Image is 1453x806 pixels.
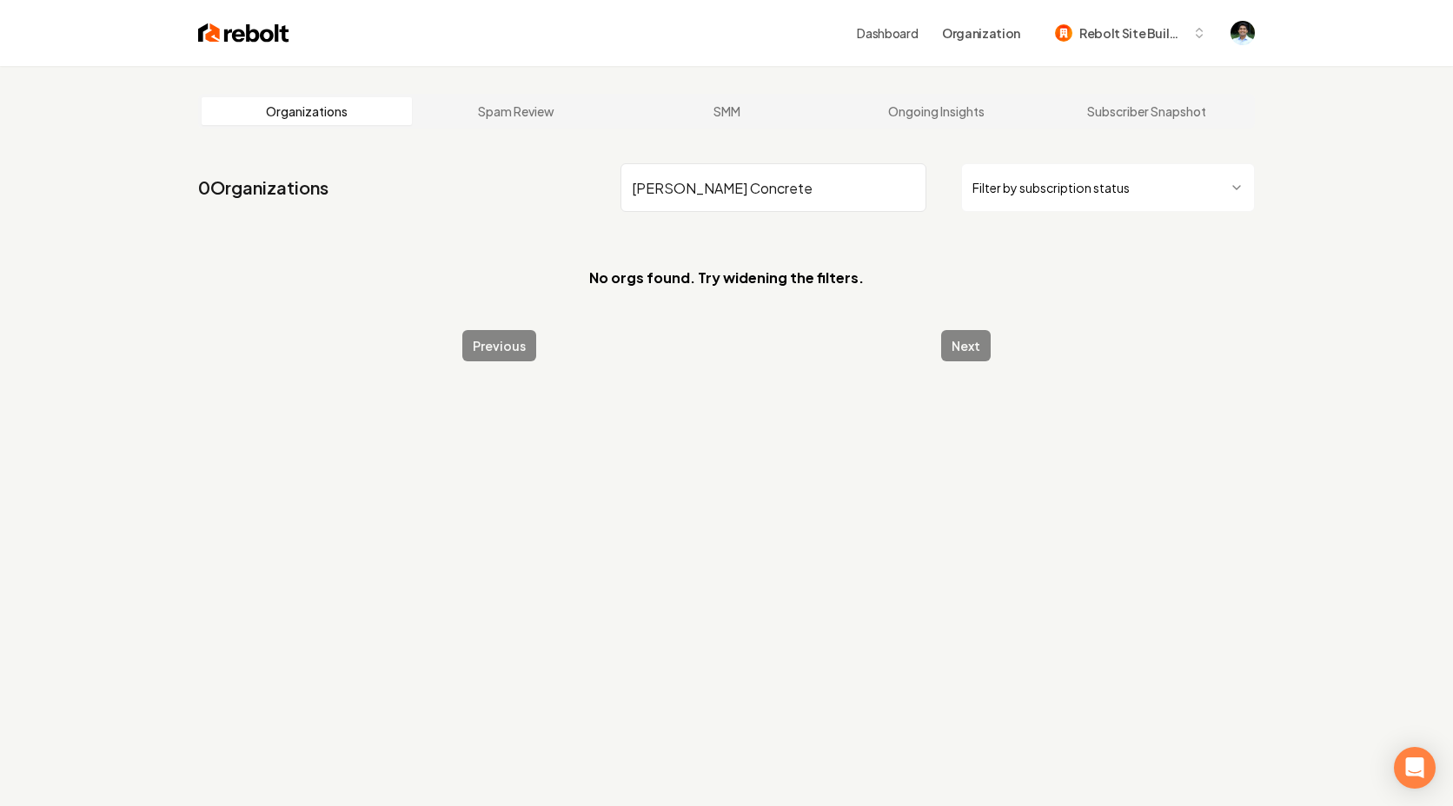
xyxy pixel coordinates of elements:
[932,17,1031,49] button: Organization
[1394,747,1436,789] div: Open Intercom Messenger
[857,24,918,42] a: Dashboard
[1041,97,1251,125] a: Subscriber Snapshot
[412,97,622,125] a: Spam Review
[202,97,412,125] a: Organizations
[198,21,289,45] img: Rebolt Logo
[621,97,832,125] a: SMM
[198,240,1255,316] section: No orgs found. Try widening the filters.
[198,175,328,200] a: 0Organizations
[832,97,1042,125] a: Ongoing Insights
[620,163,926,212] input: Search by name or ID
[1055,24,1072,42] img: Rebolt Site Builder
[1231,21,1255,45] img: Arwin Rahmatpanah
[1231,21,1255,45] button: Open user button
[1079,24,1185,43] span: Rebolt Site Builder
